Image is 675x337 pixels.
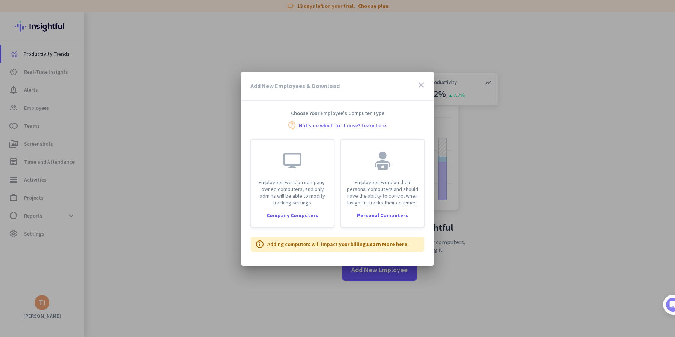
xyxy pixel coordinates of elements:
[417,81,426,89] i: close
[256,179,329,206] p: Employees work on company-owned computers, and only admins will be able to modify tracking settings.
[255,240,264,249] i: info
[299,123,387,128] a: Not sure which to choose? Learn here.
[241,110,433,116] h4: Choose Your Employee's Computer Type
[346,179,419,206] p: Employees work on their personal computers and should have the ability to control when Insightful...
[288,121,297,130] i: contact_support
[267,240,409,248] p: Adding computers will impact your billing.
[341,213,424,218] div: Personal Computers
[367,241,409,248] a: Learn More here.
[251,213,334,218] div: Company Computers
[250,83,340,89] h3: Add New Employees & Download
